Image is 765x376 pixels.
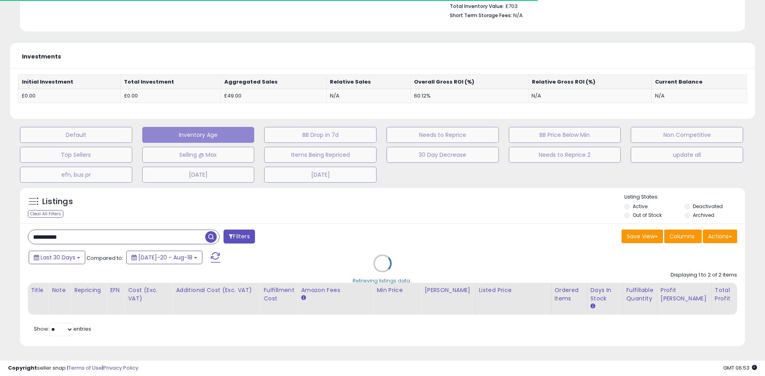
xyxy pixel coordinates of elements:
[264,147,377,163] button: Items Being Repriced
[631,127,743,143] button: Non Competitive
[221,75,327,89] th: Aggregated Sales
[18,89,121,103] td: £0.00
[513,12,523,19] span: N/A
[509,127,621,143] button: BB Price Below Min
[651,89,747,103] td: N/A
[326,75,410,89] th: Relative Sales
[18,75,121,89] th: Initial Investment
[142,147,255,163] button: Selling @ Max
[386,147,499,163] button: 30 Day Decrease
[8,364,37,372] strong: Copyright
[386,127,499,143] button: Needs to Reprice
[509,147,621,163] button: Needs to Reprice 2
[410,89,528,103] td: 60.12%
[142,127,255,143] button: Inventory Age
[221,89,327,103] td: £49.00
[410,75,528,89] th: Overall Gross ROI (%)
[631,147,743,163] button: update all
[142,167,255,183] button: [DATE]
[20,147,132,163] button: Top Sellers
[22,54,61,60] h5: Investments
[8,364,138,372] div: seller snap | |
[326,89,410,103] td: N/A
[651,75,747,89] th: Current Balance
[450,12,512,19] b: Short Term Storage Fees:
[353,277,412,284] div: Retrieving listings data..
[264,127,377,143] button: BB Drop in 7d
[120,75,220,89] th: Total Investment
[20,127,132,143] button: Default
[528,89,652,103] td: N/A
[20,167,132,183] button: efn, bus pr
[723,364,757,372] span: 2025-09-18 06:53 GMT
[528,75,652,89] th: Relative Gross ROI (%)
[103,364,138,372] a: Privacy Policy
[450,1,731,10] li: £703
[68,364,102,372] a: Terms of Use
[120,89,220,103] td: £0.00
[264,167,377,183] button: [DATE]
[450,3,504,10] b: Total Inventory Value:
